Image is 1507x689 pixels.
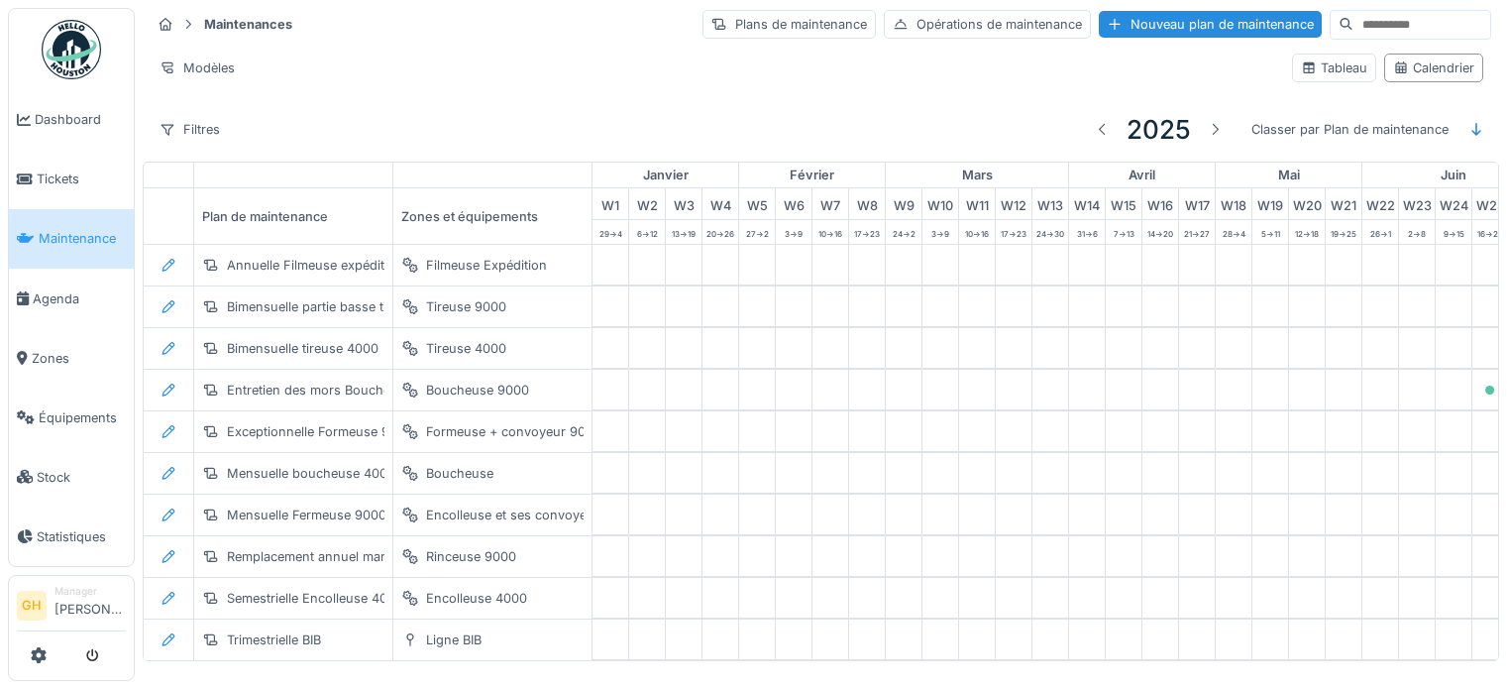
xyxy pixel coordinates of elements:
div: Boucheuse 9000 [426,381,529,400]
div: Classer par Plan de maintenance [1242,115,1457,144]
div: W 5 [739,188,775,219]
div: Manager [54,584,126,599]
a: Zones [9,328,134,388]
div: Ligne BIB [426,631,482,649]
div: W 2 [629,188,665,219]
div: 5 -> 11 [1252,220,1288,244]
span: Tickets [37,170,126,188]
div: 2 -> 8 [1399,220,1435,244]
a: GH Manager[PERSON_NAME] [17,584,126,632]
div: W 15 [1106,188,1141,219]
div: 10 -> 16 [959,220,995,244]
div: 14 -> 20 [1142,220,1178,244]
div: W 19 [1252,188,1288,219]
div: Annuelle Filmeuse expédition [227,256,403,275]
a: Équipements [9,388,134,447]
div: 17 -> 23 [996,220,1031,244]
li: GH [17,591,47,621]
div: Tireuse 9000 [426,297,506,316]
div: W 21 [1326,188,1361,219]
div: Opérations de maintenance [884,10,1091,39]
div: Boucheuse [426,464,493,483]
div: 3 -> 9 [922,220,958,244]
span: Dashboard [35,110,126,129]
div: 26 -> 1 [1362,220,1398,244]
a: Dashboard [9,90,134,150]
div: 20 -> 26 [702,220,738,244]
a: Tickets [9,150,134,209]
div: Bimensuelle tireuse 4000 [227,339,378,358]
a: Stock [9,447,134,507]
div: Encolleuse et ses convoyeurs 9000 [426,506,642,524]
div: Modèles [151,54,244,82]
a: Maintenance [9,209,134,269]
div: W 11 [959,188,995,219]
div: avril [1069,163,1215,188]
div: W 24 [1436,188,1471,219]
div: Nouveau plan de maintenance [1099,11,1322,38]
div: Mensuelle Fermeuse 9000 [227,506,386,524]
div: Entretien des mors Boucheuse 9000 [227,381,448,400]
div: W 12 [996,188,1031,219]
div: W 14 [1069,188,1105,219]
span: Statistiques [37,527,126,546]
div: 31 -> 6 [1069,220,1105,244]
div: Exceptionnelle Formeuse 9000 [227,422,413,441]
span: Zones [32,349,126,368]
div: W 7 [812,188,848,219]
div: 21 -> 27 [1179,220,1215,244]
div: 13 -> 19 [666,220,701,244]
div: 12 -> 18 [1289,220,1325,244]
div: 24 -> 30 [1032,220,1068,244]
div: W 8 [849,188,885,219]
div: 10 -> 16 [812,220,848,244]
div: W 22 [1362,188,1398,219]
div: W 20 [1289,188,1325,219]
a: Agenda [9,269,134,328]
div: Calendrier [1393,58,1474,77]
div: Plans de maintenance [702,10,876,39]
div: Mensuelle boucheuse 4000 [227,464,395,483]
div: mars [886,163,1068,188]
div: 19 -> 25 [1326,220,1361,244]
div: 3 -> 9 [776,220,811,244]
div: W 18 [1216,188,1251,219]
div: W 3 [666,188,701,219]
div: 29 -> 4 [592,220,628,244]
div: Filtres [151,115,229,144]
div: Tableau [1301,58,1367,77]
div: W 17 [1179,188,1215,219]
div: W 1 [592,188,628,219]
div: W 6 [776,188,811,219]
h3: 2025 [1127,114,1191,145]
div: W 13 [1032,188,1068,219]
div: 17 -> 23 [849,220,885,244]
div: 24 -> 2 [886,220,921,244]
div: janvier [592,163,738,188]
div: 6 -> 12 [629,220,665,244]
li: [PERSON_NAME] [54,584,126,627]
span: Maintenance [39,229,126,248]
div: Semestrielle Encolleuse 4000 [227,589,403,608]
strong: Maintenances [196,15,300,34]
span: Agenda [33,289,126,308]
div: février [739,163,885,188]
div: Tireuse 4000 [426,339,506,358]
div: Zones et équipements [393,188,592,244]
div: W 4 [702,188,738,219]
div: 9 -> 15 [1436,220,1471,244]
div: W 10 [922,188,958,219]
div: Bimensuelle partie basse tireuse 9000 [227,297,456,316]
div: Encolleuse 4000 [426,589,527,608]
div: Rinceuse 9000 [426,547,516,566]
div: mai [1216,163,1361,188]
div: 27 -> 2 [739,220,775,244]
span: Équipements [39,408,126,427]
div: W 23 [1399,188,1435,219]
img: Badge_color-CXgf-gQk.svg [42,20,101,79]
div: 7 -> 13 [1106,220,1141,244]
a: Statistiques [9,507,134,566]
div: Remplacement annuel manomètre rinceuse 9000 [227,547,521,566]
div: Formeuse + convoyeur 9000 [426,422,601,441]
span: Stock [37,468,126,487]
